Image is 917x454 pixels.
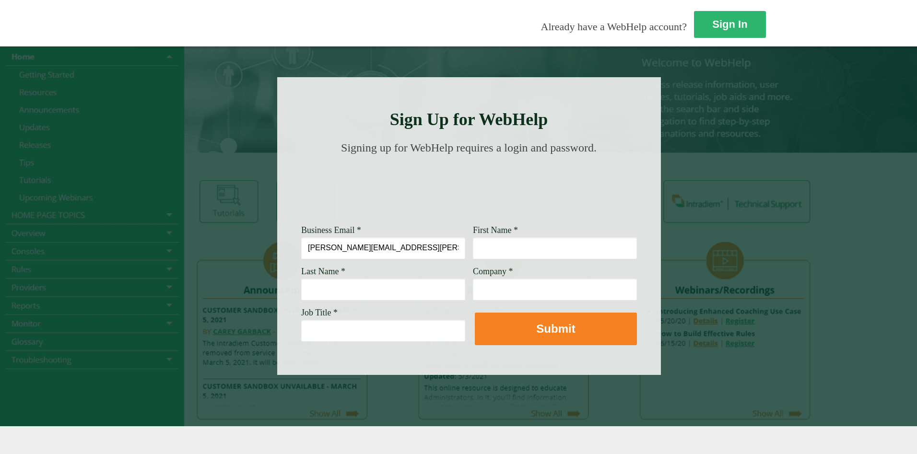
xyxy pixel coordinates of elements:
[473,225,518,235] span: First Name *
[694,11,766,38] a: Sign In
[307,164,631,212] img: Need Credentials? Sign up below. Have Credentials? Use the sign-in button.
[301,308,338,317] span: Job Title *
[301,225,361,235] span: Business Email *
[390,110,548,129] strong: Sign Up for WebHelp
[301,267,345,276] span: Last Name *
[341,141,597,154] span: Signing up for WebHelp requires a login and password.
[712,18,747,30] strong: Sign In
[541,21,687,33] span: Already have a WebHelp account?
[473,267,513,276] span: Company *
[475,313,637,345] button: Submit
[536,322,575,335] strong: Submit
